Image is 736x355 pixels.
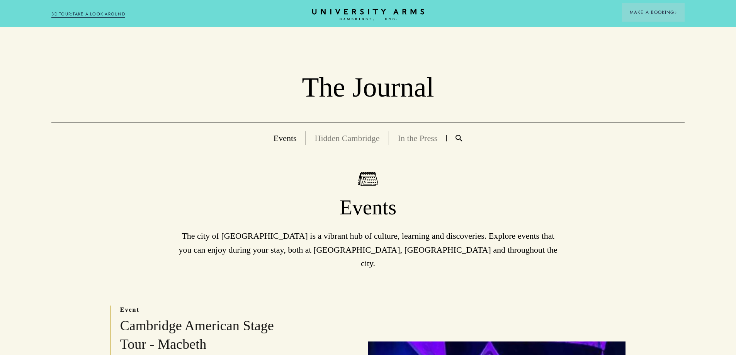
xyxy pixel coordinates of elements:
[51,71,684,104] p: The Journal
[622,3,685,22] button: Make a BookingArrow icon
[456,135,462,141] img: Search
[51,11,125,18] a: 3D TOUR:TAKE A LOOK AROUND
[630,9,677,16] span: Make a Booking
[312,9,424,21] a: Home
[274,133,297,143] a: Events
[315,133,380,143] a: Hidden Cambridge
[447,135,471,141] a: Search
[175,229,561,270] p: The city of [GEOGRAPHIC_DATA] is a vibrant hub of culture, learning and discoveries. Explore even...
[358,172,378,186] img: Events
[51,195,684,221] h1: Events
[398,133,438,143] a: In the Press
[674,11,677,14] img: Arrow icon
[120,317,297,354] h3: Cambridge American Stage Tour - Macbeth
[120,306,297,314] p: event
